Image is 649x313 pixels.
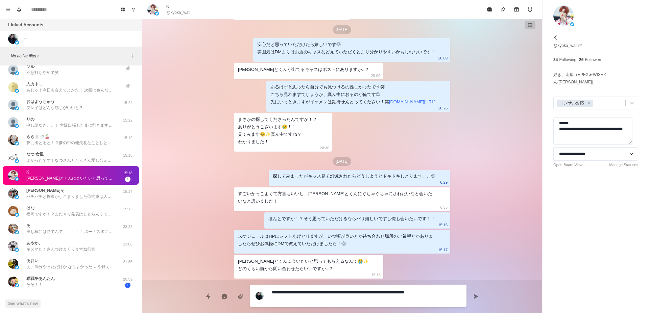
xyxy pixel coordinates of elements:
div: 安心だと思っていただけたら嬉しいです◎ 雰囲気はDMよりはお店のキャスなど見ていただくとより分かりやすいかもしれないです！ [257,41,435,56]
p: 夢に出とると！？夢の中の俺失礼なことしとらんですか？笑 [26,140,114,146]
p: あ、気分やっただけか ならよかった いや良くはないけど良かった◎ わざわざ連絡くれたのにごめんね🙏 [26,264,114,270]
p: はな [26,205,34,211]
img: picture [8,117,18,127]
div: [PERSON_NAME]とくんに会いたいと思ってもらえるなんて😭✨ どのくらい前から問い合わせたらいいですか...? [238,258,368,272]
button: Board View [117,4,128,15]
img: picture [15,213,19,217]
p: そそ！！ [26,282,43,288]
p: 20:26 [438,104,448,112]
span: 1 [125,283,130,288]
p: No active filters [11,53,128,59]
img: picture [8,224,18,234]
img: picture [15,141,19,146]
p: [DATE] [333,25,351,34]
img: picture [570,22,574,26]
p: Following [559,57,576,63]
img: picture [147,4,158,15]
img: picture [8,277,18,287]
button: Add media [234,290,247,303]
div: ほんとですか！？そう思っていただけるならバリ嬉しいですし俺も会いたいです！！ [268,215,435,223]
p: 15:17 [438,246,448,254]
p: よかったです！なつさんとたくさん愛し合えたら嬉しいです◎ シフトはお店のHPにはあげとりますが、いつ頃が良いとか待ち合わせ場所の希望とかありましたらお気軽にDMで教えてください！🙌 [26,157,114,163]
p: [DATE] [333,157,351,166]
div: Remove コンサル対応 [585,100,593,107]
a: Manage Statuses [609,162,638,168]
img: picture [15,89,19,93]
a: Open Board View [553,162,582,168]
img: picture [8,34,18,44]
img: picture [8,135,18,145]
img: picture [15,195,19,199]
p: 15:22 [119,118,136,123]
img: picture [15,71,19,75]
p: あじゃ！今日も会えてよかた！ 次回は色んな場所と姿勢ね笑 また会いたい！ [26,87,114,93]
button: Show unread conversations [128,4,139,15]
p: @kyoka_wat [166,9,190,16]
p: 15:16 [438,221,448,229]
img: picture [553,5,574,26]
p: 入力中... [26,81,42,87]
button: Archive [510,3,523,16]
p: 好き、応援（EPEX≫WISHくん/[PERSON_NAME]) [553,71,638,86]
img: picture [15,283,19,287]
img: picture [8,206,18,216]
img: picture [15,124,19,128]
img: picture [8,170,18,180]
img: picture [15,248,19,252]
p: 23:06 [119,241,136,247]
p: 21:35 [119,259,136,265]
img: picture [15,177,19,181]
img: picture [15,265,19,269]
img: picture [8,82,18,92]
div: まさかの探してくださったんですか！？ ありがとうございます😢！！ 見てみます🥺✨真ん中ですね？ わかりました！ [238,116,317,146]
span: 1 [125,177,130,182]
div: コンサル対応 [558,100,585,107]
a: [DOMAIN_NAME][URL] [389,99,435,104]
img: picture [256,292,264,300]
p: あ [26,223,30,229]
img: picture [155,11,159,16]
p: 15:19 [119,135,136,141]
img: picture [8,188,18,199]
button: Add account [21,35,29,43]
img: picture [8,259,18,269]
img: picture [8,241,18,251]
p: ゆい [26,293,34,299]
p: 15:24 [119,100,136,106]
p: [PERSON_NAME]そ [26,187,65,193]
p: あやか。 [26,240,43,246]
button: Menu [3,4,14,15]
p: ソル [26,63,34,70]
p: らら🐰🍼🍒 [26,134,50,140]
p: 15:18 [371,271,381,279]
img: picture [15,230,19,234]
p: 34 [553,57,558,63]
p: K [553,34,557,42]
p: 推し様には勝てんて、、！！！ ボーナス後にお会いできるん楽しみにしとります😭笑 [26,229,114,235]
p: 26 [579,57,583,63]
p: [PERSON_NAME]とくんに会いたいと思ってもらえるなんて😭✨ どのくらい前から問い合わせたらいいですか...? [26,175,114,181]
button: Add reminder [523,3,537,16]
button: Reply with AI [218,290,231,303]
p: りの [26,116,34,122]
a: @kyoka_wat [553,43,582,49]
button: Send message [469,290,483,303]
p: Followers [585,57,602,63]
p: 申し訳なき、、！ 大阪出張もたまに行きますのでむしろ大阪の方が鳥取近いはある、、？🙌 [26,122,114,128]
p: 15:14 [119,189,136,194]
p: バチバチと拘束かしこまりました◎拘束は人体拘束がいいか道具を使うかなどまたカウンセリングで詳しくお聞きできましたら！！◎ [26,193,114,200]
button: Add filters [128,52,136,60]
p: Linked Accounts [8,22,43,28]
p: ︎︎︎︎おはようちゅう [26,99,55,105]
div: あるはずと思ったら自分でも見つけるの難しかったです笑 こちら見れますでしょうか、真ん中におるのが俺です◎ 先にいっときますがイケメンは期待せんとってください！笑 [270,83,435,106]
div: すごいかっこよくて方言もいいし、[PERSON_NAME]とくんにぐちゃぐちゃにされたいなと会いたいなと思いました！ [238,190,435,205]
p: 23:28 [119,224,136,230]
p: 0:29 [440,179,448,186]
img: picture [15,41,19,45]
p: 福岡ですか！？まだＸで発表はしとらんくて本指様からご案内させていただいてるのですが、今月初めて博多出張させていただく予定でおります！！ 26-28日まで行く予定なんですがこれで予定が合ったら運命... [26,211,114,217]
button: Notifications [14,4,24,15]
p: 20:30 [320,144,329,152]
p: プレイはどんな感じがいいと？ [26,105,83,111]
p: 猫戦争あんたん [26,276,55,282]
button: See what's new [5,299,41,308]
